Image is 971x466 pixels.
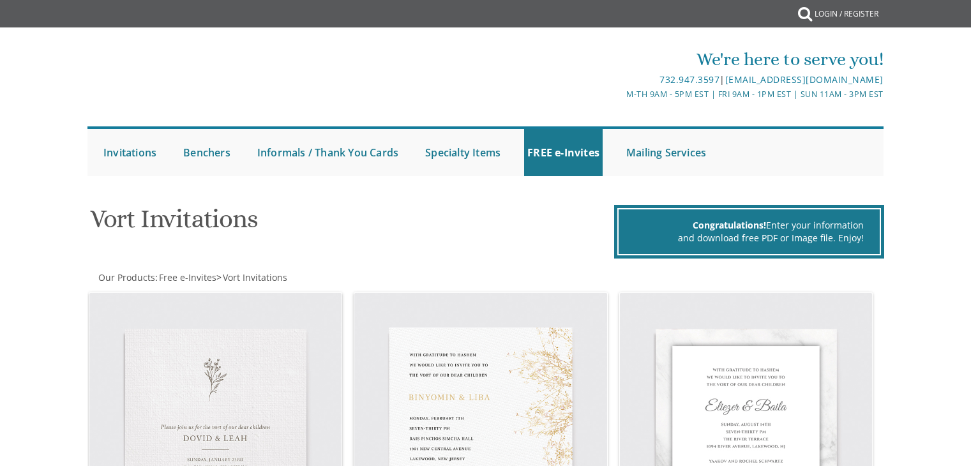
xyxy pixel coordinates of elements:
div: Enter your information [635,219,864,232]
a: Informals / Thank You Cards [254,129,402,176]
a: [EMAIL_ADDRESS][DOMAIN_NAME] [725,73,884,86]
div: : [87,271,486,284]
a: Specialty Items [422,129,504,176]
div: M-Th 9am - 5pm EST | Fri 9am - 1pm EST | Sun 11am - 3pm EST [354,87,884,101]
a: Vort Invitations [222,271,287,283]
a: Mailing Services [623,129,709,176]
a: 732.947.3597 [659,73,719,86]
div: and download free PDF or Image file. Enjoy! [635,232,864,244]
a: Our Products [97,271,155,283]
span: Congratulations! [693,219,766,231]
a: Benchers [180,129,234,176]
span: Vort Invitations [223,271,287,283]
span: > [216,271,287,283]
div: We're here to serve you! [354,47,884,72]
a: FREE e-Invites [524,129,603,176]
a: Invitations [100,129,160,176]
div: | [354,72,884,87]
a: Free e-Invites [158,271,216,283]
span: Free e-Invites [159,271,216,283]
h1: Vort Invitations [90,205,611,243]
